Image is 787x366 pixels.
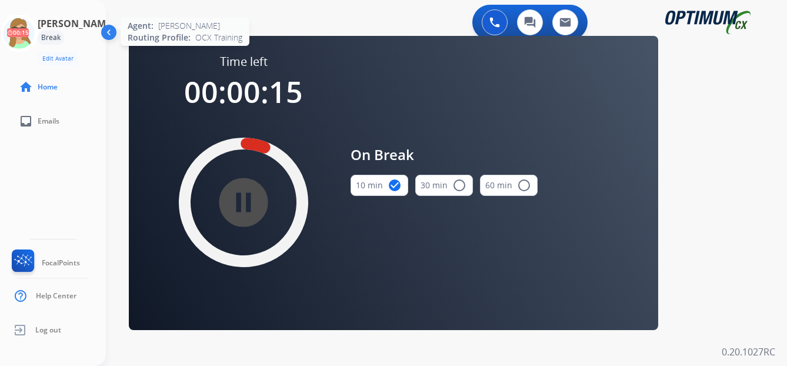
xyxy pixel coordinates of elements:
[452,178,466,192] mat-icon: radio_button_unchecked
[722,345,775,359] p: 0.20.1027RC
[236,195,251,209] mat-icon: pause_circle_filled
[195,32,242,44] span: OCX Training
[38,16,114,31] h3: [PERSON_NAME]
[35,325,61,335] span: Log out
[220,54,268,70] span: Time left
[351,175,408,196] button: 10 min
[388,178,402,192] mat-icon: check_circle
[351,144,538,165] span: On Break
[158,20,220,32] span: [PERSON_NAME]
[19,80,33,94] mat-icon: home
[128,20,154,32] span: Agent:
[480,175,538,196] button: 60 min
[38,31,64,45] div: Break
[38,82,58,92] span: Home
[19,114,33,128] mat-icon: inbox
[517,178,531,192] mat-icon: radio_button_unchecked
[38,117,59,126] span: Emails
[42,258,80,268] span: FocalPoints
[184,72,303,112] span: 00:00:15
[128,32,191,44] span: Routing Profile:
[9,249,80,277] a: FocalPoints
[38,52,78,65] button: Edit Avatar
[415,175,473,196] button: 30 min
[36,291,76,301] span: Help Center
